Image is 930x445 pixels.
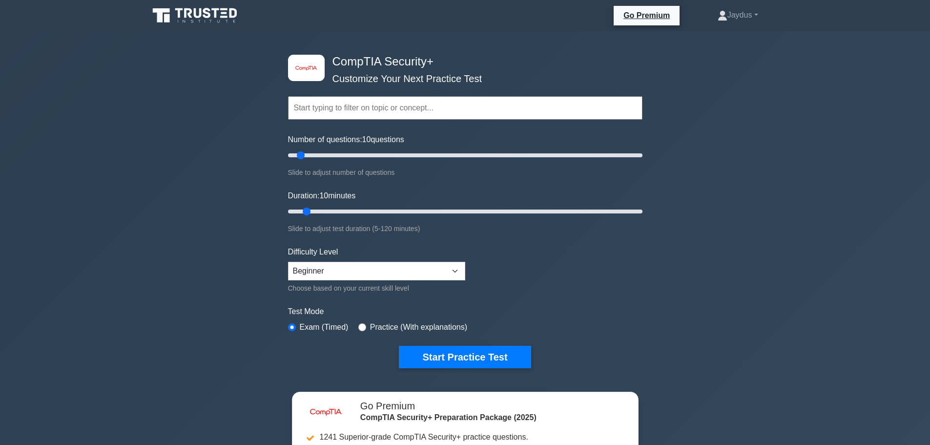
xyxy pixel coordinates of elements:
[288,96,642,120] input: Start typing to filter on topic or concept...
[288,167,642,178] div: Slide to adjust number of questions
[288,223,642,234] div: Slide to adjust test duration (5-120 minutes)
[288,134,404,146] label: Number of questions: questions
[288,306,642,318] label: Test Mode
[329,55,595,69] h4: CompTIA Security+
[288,190,356,202] label: Duration: minutes
[300,321,349,333] label: Exam (Timed)
[694,5,782,25] a: Jaydus
[288,246,338,258] label: Difficulty Level
[618,9,676,21] a: Go Premium
[362,135,371,144] span: 10
[370,321,467,333] label: Practice (With explanations)
[319,191,328,200] span: 10
[399,346,531,368] button: Start Practice Test
[288,282,465,294] div: Choose based on your current skill level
